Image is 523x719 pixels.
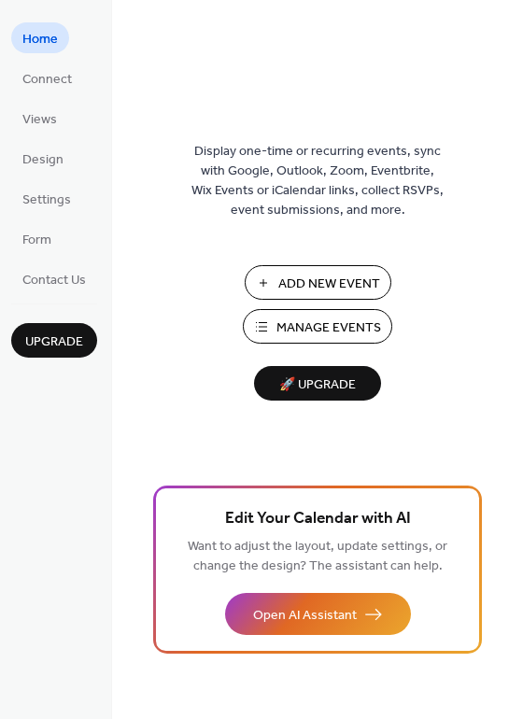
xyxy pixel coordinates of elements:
[243,309,392,344] button: Manage Events
[254,366,381,401] button: 🚀 Upgrade
[11,323,97,358] button: Upgrade
[276,318,381,338] span: Manage Events
[22,30,58,49] span: Home
[22,70,72,90] span: Connect
[225,593,411,635] button: Open AI Assistant
[22,110,57,130] span: Views
[11,63,83,93] a: Connect
[11,263,97,294] a: Contact Us
[11,143,75,174] a: Design
[22,150,64,170] span: Design
[22,271,86,290] span: Contact Us
[22,231,51,250] span: Form
[11,103,68,134] a: Views
[11,183,82,214] a: Settings
[253,606,357,626] span: Open AI Assistant
[11,223,63,254] a: Form
[278,275,380,294] span: Add New Event
[191,142,444,220] span: Display one-time or recurring events, sync with Google, Outlook, Zoom, Eventbrite, Wix Events or ...
[245,265,391,300] button: Add New Event
[25,332,83,352] span: Upgrade
[265,373,370,398] span: 🚀 Upgrade
[188,534,447,579] span: Want to adjust the layout, update settings, or change the design? The assistant can help.
[225,506,411,532] span: Edit Your Calendar with AI
[11,22,69,53] a: Home
[22,190,71,210] span: Settings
